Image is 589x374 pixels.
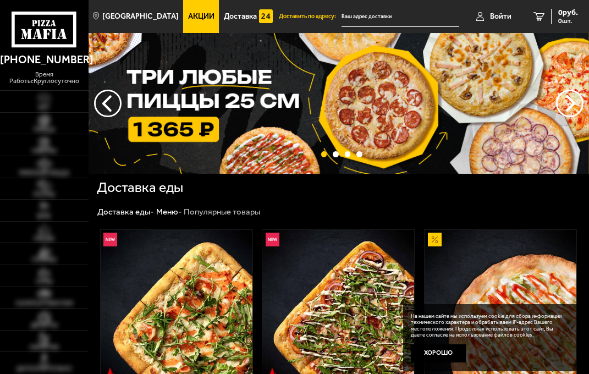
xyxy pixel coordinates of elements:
a: Меню- [156,207,182,217]
img: Новинка [103,233,117,246]
input: Ваш адрес доставки [342,7,459,27]
span: [GEOGRAPHIC_DATA] [102,13,179,20]
img: Акционный [428,233,442,246]
img: 15daf4d41897b9f0e9f617042186c801.svg [259,9,273,23]
button: предыдущий [556,90,584,117]
img: Новинка [266,233,279,246]
span: Войти [490,13,511,20]
button: точки переключения [333,151,339,157]
span: Доставка [224,13,257,20]
button: Хорошо [411,344,466,362]
button: точки переключения [345,151,351,157]
span: Доставить по адресу: [279,14,342,20]
button: точки переключения [356,151,362,157]
span: 0 шт. [558,18,578,24]
button: точки переключения [321,151,327,157]
span: 0 руб. [558,9,578,16]
span: Акции [188,13,214,20]
a: Доставка еды- [97,207,154,217]
p: На нашем сайте мы используем cookie для сбора информации технического характера и обрабатываем IP... [411,313,565,338]
button: следующий [94,90,122,117]
div: Популярные товары [184,207,260,218]
h1: Доставка еды [97,180,183,194]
